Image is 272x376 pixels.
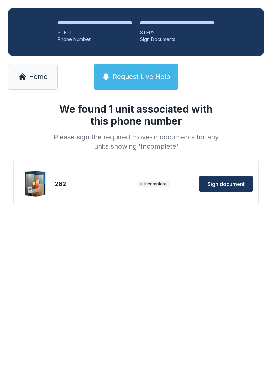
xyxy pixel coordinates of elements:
span: Request Live Help [113,72,170,81]
span: Incomplete [137,181,170,187]
div: Sign Documents [140,36,214,43]
div: 262 [55,179,134,188]
span: Sign document [207,180,245,188]
div: STEP 1 [58,29,132,36]
div: STEP 2 [140,29,214,36]
h1: We found 1 unit associated with this phone number [51,103,221,127]
div: Phone Number [58,36,132,43]
span: Home [29,72,48,81]
div: Please sign the required move-in documents for any units showing 'Incomplete' [51,132,221,151]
